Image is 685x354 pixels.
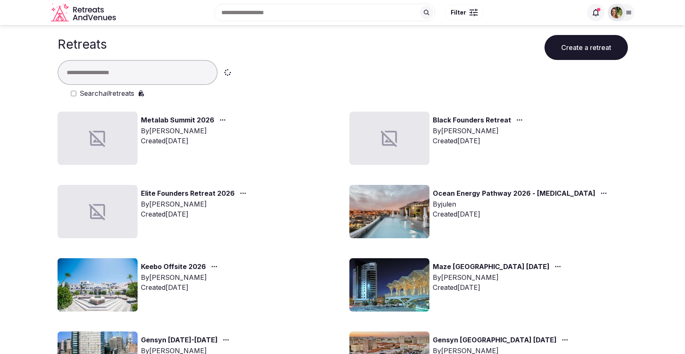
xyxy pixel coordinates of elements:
a: Gensyn [DATE]-[DATE] [141,335,218,346]
div: By [PERSON_NAME] [433,272,565,282]
a: Black Founders Retreat [433,115,511,126]
h1: Retreats [58,37,107,52]
span: Filter [451,8,466,17]
a: Visit the homepage [51,3,118,22]
button: Create a retreat [544,35,628,60]
img: Shay Tippie [611,7,622,18]
svg: Retreats and Venues company logo [51,3,118,22]
div: By julen [433,199,610,209]
a: Metalab Summit 2026 [141,115,214,126]
a: Ocean Energy Pathway 2026 - [MEDICAL_DATA] [433,188,595,199]
a: Keebo Offsite 2026 [141,262,206,272]
a: Gensyn [GEOGRAPHIC_DATA] [DATE] [433,335,557,346]
img: Top retreat image for the retreat: Ocean Energy Pathway 2026 - Plan B [349,185,429,238]
img: Top retreat image for the retreat: Maze Lisbon November 2025 [349,258,429,312]
div: Created [DATE] [141,209,250,219]
div: By [PERSON_NAME] [141,199,250,209]
div: Created [DATE] [433,136,526,146]
div: By [PERSON_NAME] [141,126,229,136]
div: By [PERSON_NAME] [433,126,526,136]
div: Created [DATE] [141,136,229,146]
div: Created [DATE] [433,209,610,219]
div: Created [DATE] [433,282,565,292]
div: Created [DATE] [141,282,221,292]
img: Top retreat image for the retreat: Keebo Offsite 2026 [58,258,138,312]
em: all [103,89,110,97]
button: Filter [445,5,483,20]
div: By [PERSON_NAME] [141,272,221,282]
a: Elite Founders Retreat 2026 [141,188,235,199]
a: Maze [GEOGRAPHIC_DATA] [DATE] [433,262,550,272]
label: Search retreats [80,88,134,98]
